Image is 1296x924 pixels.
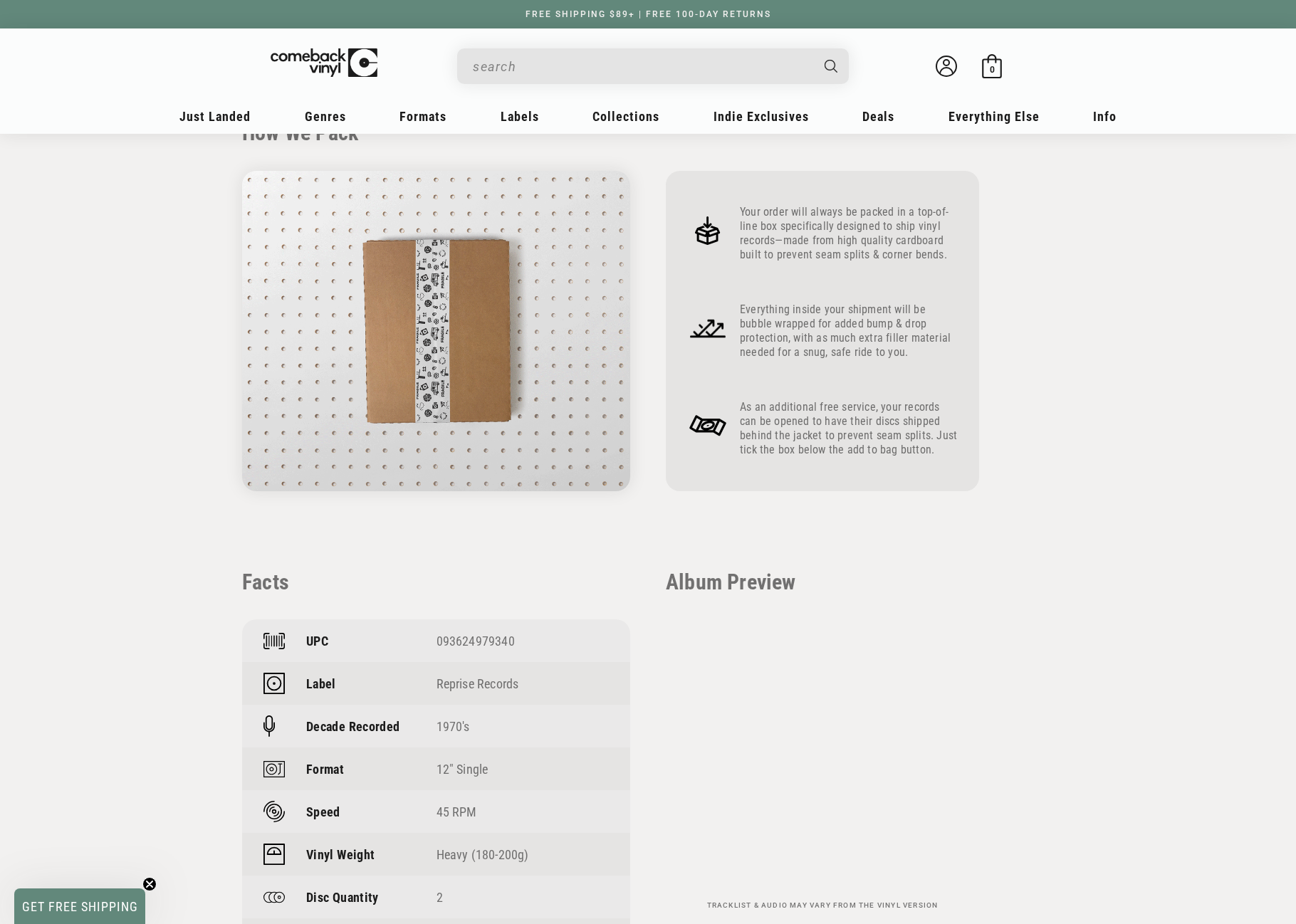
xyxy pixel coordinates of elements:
[862,109,894,124] span: Deals
[501,109,539,124] span: Labels
[740,303,958,359] p: Everything inside your shipment will be bubble wrapped for added bump & drop protection, with as ...
[473,52,810,81] input: When autocomplete results are available use up and down arrows to review and enter to select
[687,210,728,251] img: Frame_4.png
[306,719,399,734] p: Decade Recorded
[437,804,477,819] a: 45 RPM
[142,877,157,891] button: Close teaser
[592,109,659,124] span: Collections
[511,9,785,19] a: FREE SHIPPING $89+ | FREE 100-DAY RETURNS
[306,847,375,862] p: Vinyl Weight
[740,400,958,457] p: As an additional free service, your records can be opened to have their discs shipped behind the ...
[437,847,529,862] a: Heavy (180-200g)
[242,569,630,594] p: Facts
[242,171,630,491] img: HowWePack-Updated.gif
[14,888,145,924] div: GET FREE SHIPPINGClose teaser
[437,634,610,649] div: 093624979340
[306,890,379,905] p: Disc Quantity
[714,109,809,124] span: Indie Exclusives
[666,569,979,594] p: Album Preview
[437,890,443,905] span: 2
[687,308,728,349] img: Frame_4_1.png
[990,64,995,75] span: 0
[457,48,849,84] div: Search
[305,109,346,124] span: Genres
[949,109,1040,124] span: Everything Else
[740,205,958,262] p: Your order will always be packed in a top-of-line box specifically designed to ship vinyl records...
[687,405,728,446] img: Frame_4_2.png
[306,804,340,819] p: Speed
[306,762,344,777] p: Format
[179,109,251,124] span: Just Landed
[437,762,488,777] a: 12" Single
[437,719,470,734] a: 1970's
[812,48,851,84] button: Search
[666,901,979,910] p: Tracklist & audio may vary from the vinyl version
[399,109,446,124] span: Formats
[306,676,336,691] p: Label
[22,899,138,914] span: GET FREE SHIPPING
[437,676,519,691] a: Reprise Records
[1093,109,1117,124] span: Info
[306,634,328,649] p: UPC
